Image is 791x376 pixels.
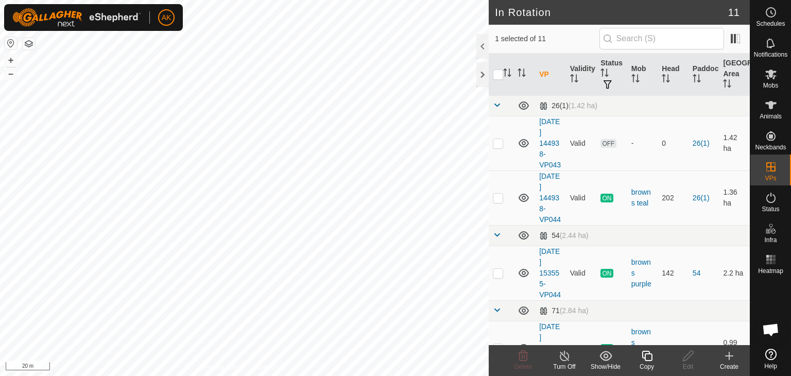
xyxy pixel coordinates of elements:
div: browns orange [631,327,654,370]
a: 26(1) [693,194,710,202]
span: (2.44 ha) [560,231,589,240]
p-sorticon: Activate to sort [693,76,701,84]
p-sorticon: Activate to sort [600,70,609,78]
a: Privacy Policy [204,363,243,372]
span: (1.42 ha) [569,101,597,110]
button: + [5,54,17,66]
span: Heatmap [758,268,783,274]
td: 1.36 ha [719,170,750,225]
span: VPs [765,175,776,181]
a: [DATE] 144938-VP043 [539,117,561,169]
p-sorticon: Activate to sort [723,81,731,89]
p-sorticon: Activate to sort [518,70,526,78]
th: VP [535,54,566,96]
th: Mob [627,54,658,96]
span: ON [600,269,613,278]
div: 54 [539,231,589,240]
div: - [631,138,654,149]
td: Valid [566,321,597,375]
td: 0 [658,116,689,170]
span: Mobs [763,82,778,89]
th: Head [658,54,689,96]
td: 0.99 ha [719,321,750,375]
a: 26(1) [693,139,710,147]
a: 54 [693,269,701,277]
td: 202 [658,170,689,225]
span: Animals [760,113,782,119]
td: Valid [566,246,597,300]
button: – [5,67,17,80]
span: Delete [514,363,532,370]
div: browns teal [631,187,654,209]
p-sorticon: Activate to sort [570,76,578,84]
td: 2.2 ha [719,246,750,300]
a: [DATE] 091106-VP019 [539,322,561,374]
th: [GEOGRAPHIC_DATA] Area [719,54,750,96]
div: Edit [667,362,709,371]
td: 1.42 ha [719,116,750,170]
span: 1 selected of 11 [495,33,599,44]
div: browns purple [631,257,654,289]
a: [DATE] 144938-VP044 [539,172,561,224]
button: Reset Map [5,37,17,49]
div: Open chat [755,314,786,345]
p-sorticon: Activate to sort [662,76,670,84]
th: Validity [566,54,597,96]
div: Create [709,362,750,371]
div: 71 [539,306,589,315]
a: 71 [693,344,701,352]
span: Status [762,206,779,212]
span: OFF [600,139,616,148]
span: ON [600,344,613,353]
span: 11 [728,5,740,20]
span: ON [600,194,613,202]
span: Help [764,363,777,369]
div: Turn Off [544,362,585,371]
p-sorticon: Activate to sort [631,76,640,84]
span: Infra [764,237,777,243]
div: 26(1) [539,101,597,110]
a: Contact Us [254,363,285,372]
div: Show/Hide [585,362,626,371]
span: Notifications [754,52,787,58]
a: Help [750,345,791,373]
td: 1 [658,321,689,375]
input: Search (S) [599,28,724,49]
div: Copy [626,362,667,371]
p-sorticon: Activate to sort [503,70,511,78]
td: 142 [658,246,689,300]
td: Valid [566,116,597,170]
span: Schedules [756,21,785,27]
span: AK [162,12,171,23]
td: Valid [566,170,597,225]
th: Paddock [689,54,719,96]
a: [DATE] 153555-VP044 [539,247,561,299]
h2: In Rotation [495,6,728,19]
button: Map Layers [23,38,35,50]
span: Neckbands [755,144,786,150]
th: Status [596,54,627,96]
span: (2.84 ha) [560,306,589,315]
img: Gallagher Logo [12,8,141,27]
